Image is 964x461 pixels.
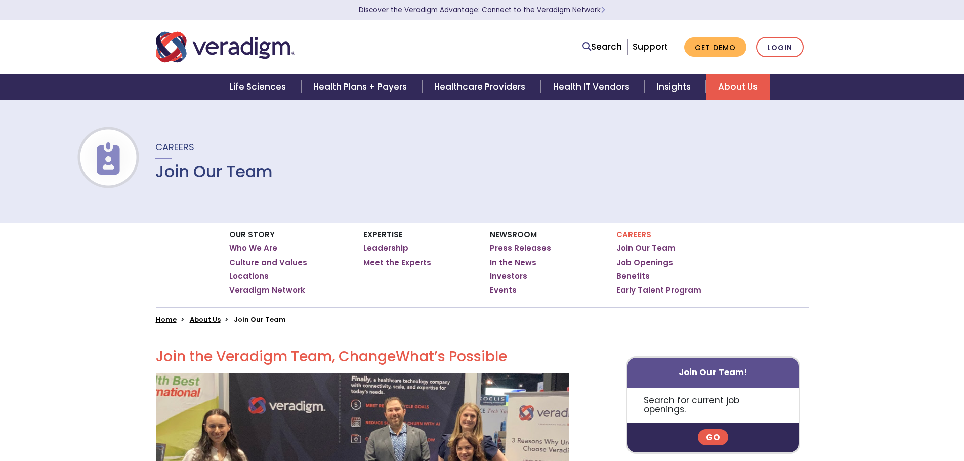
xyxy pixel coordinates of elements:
[601,5,605,15] span: Learn More
[633,40,668,53] a: Support
[645,74,706,100] a: Insights
[706,74,770,100] a: About Us
[229,271,269,281] a: Locations
[229,258,307,268] a: Culture and Values
[301,74,422,100] a: Health Plans + Payers
[190,315,221,324] a: About Us
[363,258,431,268] a: Meet the Experts
[627,388,799,423] p: Search for current job openings.
[582,40,622,54] a: Search
[156,348,569,365] h2: Join the Veradigm Team, Change
[229,285,305,296] a: Veradigm Network
[616,243,676,254] a: Join Our Team
[156,315,177,324] a: Home
[363,243,408,254] a: Leadership
[396,347,507,366] span: What’s Possible
[684,37,746,57] a: Get Demo
[616,285,701,296] a: Early Talent Program
[155,162,273,181] h1: Join Our Team
[422,74,540,100] a: Healthcare Providers
[490,285,517,296] a: Events
[756,37,804,58] a: Login
[359,5,605,15] a: Discover the Veradigm Advantage: Connect to the Veradigm NetworkLearn More
[155,141,194,153] span: Careers
[679,366,747,379] strong: Join Our Team!
[490,258,536,268] a: In the News
[490,243,551,254] a: Press Releases
[217,74,301,100] a: Life Sciences
[616,271,650,281] a: Benefits
[490,271,527,281] a: Investors
[541,74,645,100] a: Health IT Vendors
[616,258,673,268] a: Job Openings
[698,429,728,445] a: Go
[229,243,277,254] a: Who We Are
[156,30,295,64] img: Veradigm logo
